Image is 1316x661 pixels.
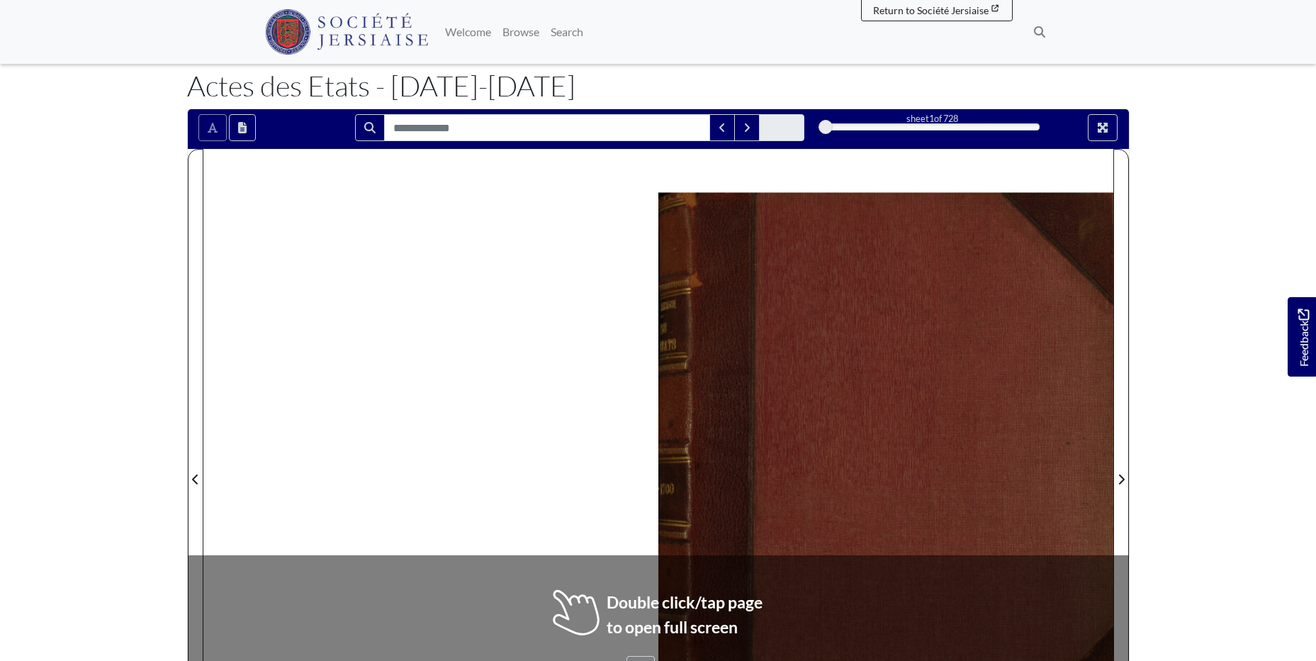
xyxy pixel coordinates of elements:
[439,18,497,46] a: Welcome
[198,114,227,141] button: Toggle text selection (Alt+T)
[1288,297,1316,377] a: Would you like to provide feedback?
[709,114,735,141] button: Previous Match
[355,114,385,141] button: Search
[229,114,256,141] button: Open transcription window
[384,114,710,141] input: Search for
[545,18,589,46] a: Search
[873,4,989,16] span: Return to Société Jersiaise
[929,113,934,124] span: 1
[1295,309,1312,367] span: Feedback
[734,114,760,141] button: Next Match
[187,69,1130,103] h1: Actes des Etats - [DATE]-[DATE]
[826,112,1040,126] div: sheet of 728
[497,18,545,46] a: Browse
[265,6,429,58] a: Société Jersiaise logo
[1088,114,1118,141] button: Full screen mode
[265,9,429,55] img: Société Jersiaise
